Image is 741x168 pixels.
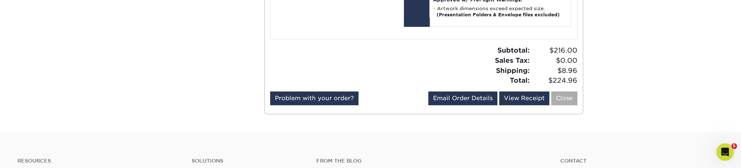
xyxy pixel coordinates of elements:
[532,56,577,66] span: $0.00
[433,5,567,18] li: Artwork dimensions exceed expected size.
[560,158,724,164] a: Contact
[17,158,181,164] h4: Resources
[437,12,560,17] strong: (Presentation Folders & Envelope files excluded)
[532,66,577,76] span: $8.96
[716,143,734,161] iframe: Intercom live chat
[2,146,62,165] iframe: Google Customer Reviews
[495,56,530,64] strong: Sales Tax:
[499,91,549,105] a: View Receipt
[551,91,577,105] a: Close
[532,45,577,56] span: $216.00
[192,158,305,164] h4: Solutions
[497,46,530,54] strong: Subtotal:
[731,143,737,149] span: 5
[510,76,530,84] strong: Total:
[496,66,530,74] strong: Shipping:
[532,75,577,86] span: $224.96
[270,91,359,105] a: Problem with your order?
[316,158,541,164] h4: From the Blog
[428,91,497,105] a: Email Order Details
